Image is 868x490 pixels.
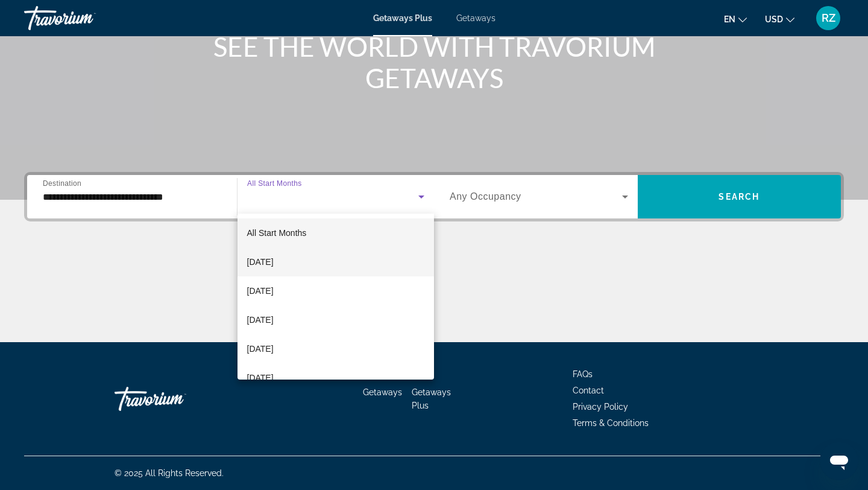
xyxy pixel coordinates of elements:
span: [DATE] [247,313,274,327]
span: [DATE] [247,371,274,385]
span: [DATE] [247,255,274,269]
span: All Start Months [247,228,307,238]
span: [DATE] [247,342,274,356]
span: [DATE] [247,284,274,298]
iframe: Button to launch messaging window [820,442,858,480]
